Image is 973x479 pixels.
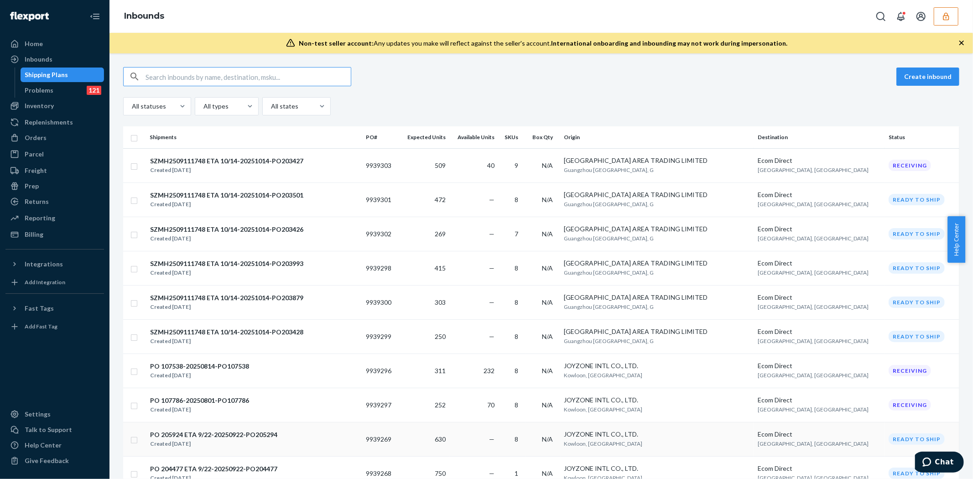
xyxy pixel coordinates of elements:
[489,333,494,340] span: —
[5,147,104,161] a: Parcel
[5,301,104,316] button: Fast Tags
[542,333,553,340] span: N/A
[25,118,73,127] div: Replenishments
[150,405,249,414] div: Created [DATE]
[270,102,271,111] input: All states
[889,365,931,376] div: Receiving
[758,156,881,165] div: Ecom Direct
[131,102,132,111] input: All statuses
[758,259,881,268] div: Ecom Direct
[889,262,945,274] div: Ready to ship
[5,257,104,271] button: Integrations
[947,216,965,263] button: Help Center
[150,225,303,234] div: SZMH2509111748 ETA 10/14-20251014-PO203426
[87,86,101,95] div: 121
[758,235,869,242] span: [GEOGRAPHIC_DATA], [GEOGRAPHIC_DATA]
[889,160,931,171] div: Receiving
[150,362,249,371] div: PO 107538-20250814-PO107538
[25,260,63,269] div: Integrations
[5,453,104,468] button: Give Feedback
[489,469,494,477] span: —
[150,293,303,302] div: SZMH2509111748 ETA 10/14-20251014-PO203879
[25,410,51,419] div: Settings
[487,401,494,409] span: 70
[758,303,869,310] span: [GEOGRAPHIC_DATA], [GEOGRAPHIC_DATA]
[526,126,560,148] th: Box Qty
[5,227,104,242] a: Billing
[542,435,553,443] span: N/A
[150,371,249,380] div: Created [DATE]
[5,163,104,178] a: Freight
[915,452,964,474] iframe: Opens a widget where you can chat to one of our agents
[25,55,52,64] div: Inbounds
[25,323,57,330] div: Add Fast Tag
[542,230,553,238] span: N/A
[515,161,518,169] span: 9
[5,422,104,437] button: Talk to Support
[150,259,303,268] div: SZMH2509111748 ETA 10/14-20251014-PO203993
[435,435,446,443] span: 630
[150,166,303,175] div: Created [DATE]
[150,396,249,405] div: PO 107786-20250801-PO107786
[564,430,750,439] div: JOYZONE INTL CO., LTD.
[21,68,104,82] a: Shipping Plans
[758,406,869,413] span: [GEOGRAPHIC_DATA], [GEOGRAPHIC_DATA]
[150,464,277,474] div: PO 204477 ETA 9/22-20250922-PO204477
[564,293,750,302] div: [GEOGRAPHIC_DATA] AREA TRADING LIMITED
[564,156,750,165] div: [GEOGRAPHIC_DATA] AREA TRADING LIMITED
[5,211,104,225] a: Reporting
[146,126,362,148] th: Shipments
[542,469,553,477] span: N/A
[564,372,643,379] span: Kowloon, [GEOGRAPHIC_DATA]
[150,156,303,166] div: SZMH2509111748 ETA 10/14-20251014-PO203427
[515,264,518,272] span: 8
[489,298,494,306] span: —
[542,401,553,409] span: N/A
[25,230,43,239] div: Billing
[25,166,47,175] div: Freight
[435,333,446,340] span: 250
[5,130,104,145] a: Orders
[758,440,869,447] span: [GEOGRAPHIC_DATA], [GEOGRAPHIC_DATA]
[564,406,643,413] span: Kowloon, [GEOGRAPHIC_DATA]
[25,197,49,206] div: Returns
[150,439,277,448] div: Created [DATE]
[758,464,881,473] div: Ecom Direct
[5,319,104,334] a: Add Fast Tag
[542,298,553,306] span: N/A
[435,401,446,409] span: 252
[889,297,945,308] div: Ready to ship
[889,331,945,342] div: Ready to ship
[5,407,104,422] a: Settings
[362,217,399,251] td: 9939302
[86,7,104,26] button: Close Navigation
[758,190,881,199] div: Ecom Direct
[489,264,494,272] span: —
[25,39,43,48] div: Home
[889,399,931,411] div: Receiving
[515,367,518,375] span: 8
[25,213,55,223] div: Reporting
[515,401,518,409] span: 8
[754,126,885,148] th: Destination
[489,230,494,238] span: —
[758,224,881,234] div: Ecom Direct
[889,194,945,205] div: Ready to ship
[25,101,54,110] div: Inventory
[435,264,446,272] span: 415
[564,259,750,268] div: [GEOGRAPHIC_DATA] AREA TRADING LIMITED
[515,230,518,238] span: 7
[25,86,54,95] div: Problems
[758,269,869,276] span: [GEOGRAPHIC_DATA], [GEOGRAPHIC_DATA]
[564,396,750,405] div: JOYZONE INTL CO., LTD.
[515,435,518,443] span: 8
[25,304,54,313] div: Fast Tags
[146,68,351,86] input: Search inbounds by name, destination, msku...
[435,469,446,477] span: 750
[435,196,446,203] span: 472
[5,194,104,209] a: Returns
[435,298,446,306] span: 303
[758,293,881,302] div: Ecom Direct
